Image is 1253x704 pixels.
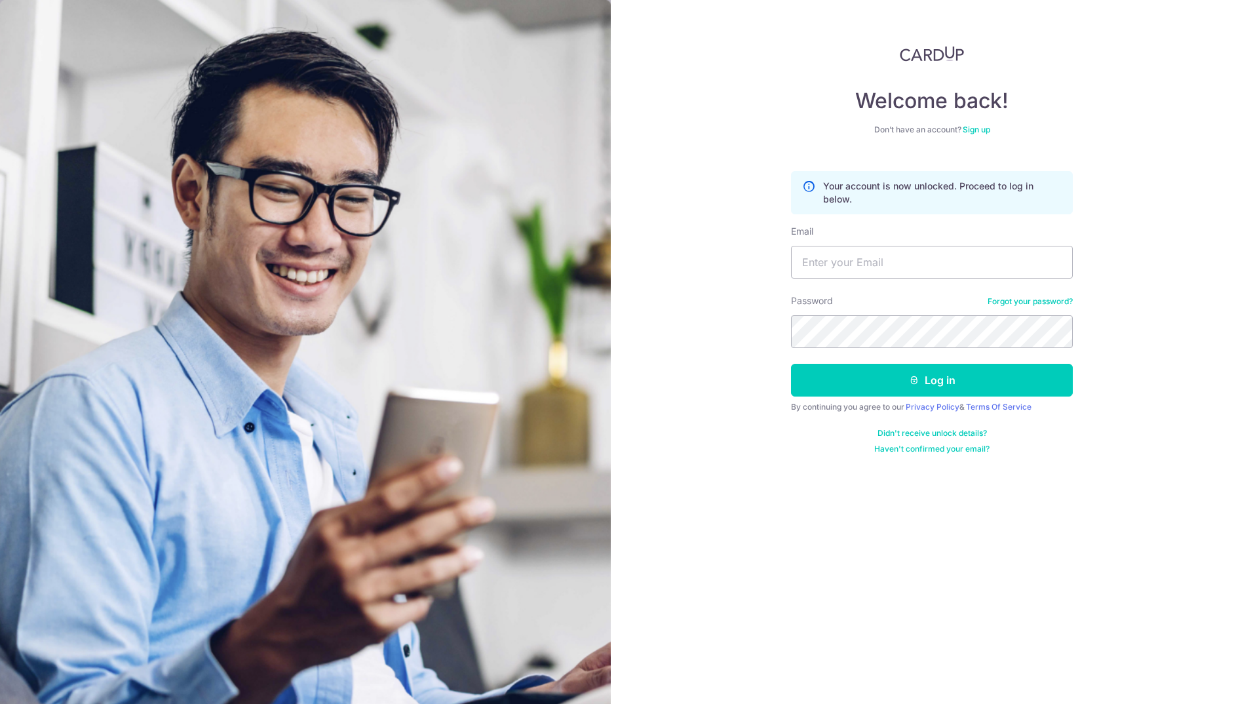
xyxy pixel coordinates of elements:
p: Your account is now unlocked. Proceed to log in below. [823,180,1062,206]
a: Didn't receive unlock details? [877,428,987,439]
a: Terms Of Service [966,402,1031,412]
a: Haven't confirmed your email? [874,444,990,454]
button: Log in [791,364,1073,397]
label: Email [791,225,813,238]
label: Password [791,294,833,307]
a: Privacy Policy [906,402,959,412]
a: Sign up [963,125,990,134]
div: By continuing you agree to our & [791,402,1073,412]
a: Forgot your password? [988,296,1073,307]
h4: Welcome back! [791,88,1073,114]
div: Don’t have an account? [791,125,1073,135]
img: CardUp Logo [900,46,964,62]
input: Enter your Email [791,246,1073,279]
